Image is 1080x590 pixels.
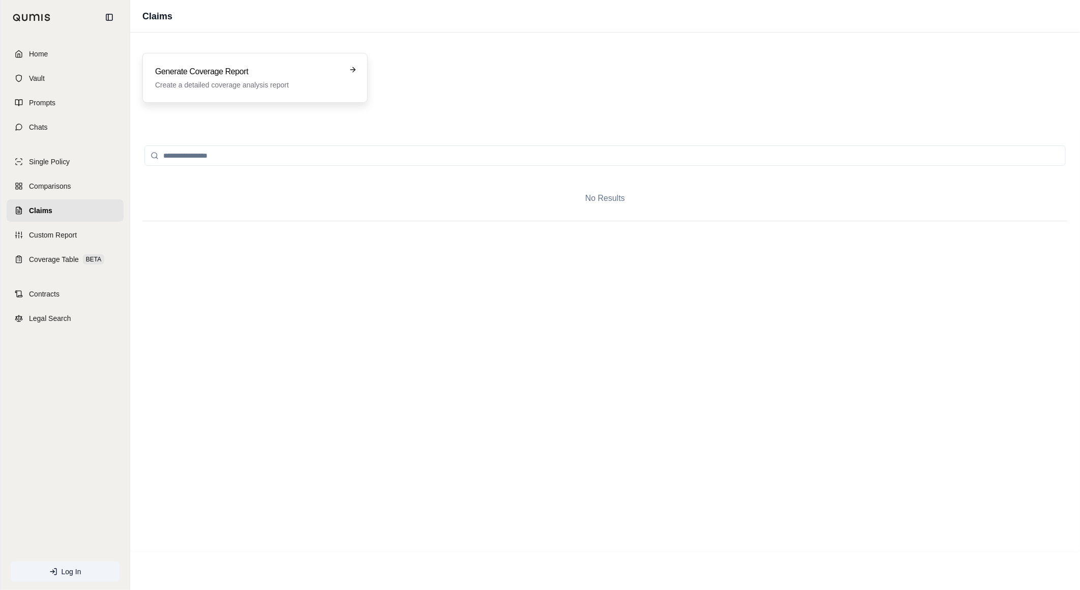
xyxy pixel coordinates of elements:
[101,9,117,25] button: Collapse sidebar
[7,43,124,65] a: Home
[7,116,124,138] a: Chats
[29,49,48,59] span: Home
[7,92,124,114] a: Prompts
[7,248,124,271] a: Coverage TableBETA
[155,66,341,78] h3: Generate Coverage Report
[29,98,55,108] span: Prompts
[7,67,124,90] a: Vault
[29,122,48,132] span: Chats
[142,176,1068,221] div: No Results
[7,199,124,222] a: Claims
[7,175,124,197] a: Comparisons
[7,307,124,330] a: Legal Search
[142,9,172,23] h1: Claims
[29,157,70,167] span: Single Policy
[83,254,104,264] span: BETA
[7,151,124,173] a: Single Policy
[7,224,124,246] a: Custom Report
[29,73,45,83] span: Vault
[29,181,71,191] span: Comparisons
[155,80,341,90] p: Create a detailed coverage analysis report
[29,205,52,216] span: Claims
[11,562,119,582] a: Log In
[29,230,77,240] span: Custom Report
[7,283,124,305] a: Contracts
[13,14,51,21] img: Qumis Logo
[29,313,71,323] span: Legal Search
[29,254,79,264] span: Coverage Table
[29,289,59,299] span: Contracts
[62,567,81,577] span: Log In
